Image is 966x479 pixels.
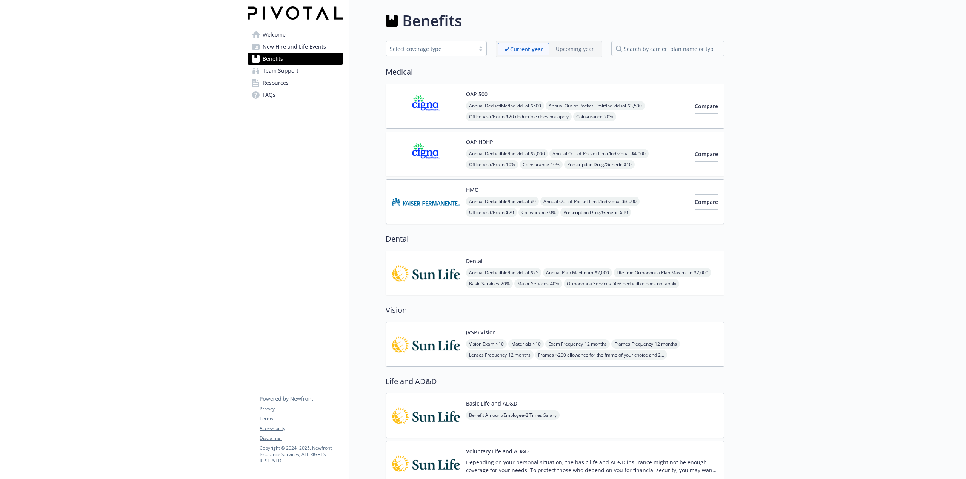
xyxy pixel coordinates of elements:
span: Annual Deductible/Individual - $2,000 [466,149,548,158]
span: Annual Out-of-Pocket Limit/Individual - $3,500 [546,101,645,110]
p: Current year [510,45,543,53]
a: Benefits [248,53,343,65]
span: Frames - $200 allowance for the frame of your choice and 20% off the amount over your allowance; ... [535,350,667,360]
span: Major Services - 40% [514,279,562,288]
a: Welcome [248,29,343,41]
button: Compare [695,147,718,162]
p: Depending on your personal situation, the basic life and AD&D insurance might not be enough cover... [466,458,718,474]
button: OAP HDHP [466,138,493,146]
span: Basic Services - 20% [466,279,513,288]
h2: Vision [386,305,724,316]
span: Lenses Frequency - 12 months [466,350,534,360]
span: Coinsurance - 20% [573,112,616,121]
img: Kaiser Permanente Insurance Company carrier logo [392,186,460,218]
span: Annual Plan Maximum - $2,000 [543,268,612,277]
span: Compare [695,150,718,158]
a: Team Support [248,65,343,77]
a: New Hire and Life Events [248,41,343,53]
a: Terms [260,415,343,422]
span: Lifetime Orthodontia Plan Maximum - $2,000 [614,268,711,277]
span: New Hire and Life Events [263,41,326,53]
span: Coinsurance - 0% [518,208,559,217]
span: Compare [695,198,718,205]
span: FAQs [263,89,275,101]
button: Compare [695,99,718,114]
span: Exam Frequency - 12 months [545,339,610,349]
span: Annual Deductible/Individual - $25 [466,268,541,277]
span: Benefits [263,53,283,65]
span: Welcome [263,29,286,41]
span: Upcoming year [549,43,600,55]
button: Compare [695,194,718,210]
span: Materials - $10 [508,339,544,349]
input: search by carrier, plan name or type [611,41,724,56]
span: Team Support [263,65,298,77]
img: CIGNA carrier logo [392,90,460,122]
span: Benefit Amount/Employee - 2 Times Salary [466,410,560,420]
span: Vision Exam - $10 [466,339,507,349]
img: Sun Life Assurance Company of CA (US) carrier logo [392,257,460,289]
img: Sun Life Assurance Company of CA (US) carrier logo [392,399,460,432]
span: Annual Deductible/Individual - $500 [466,101,544,110]
img: CIGNA carrier logo [392,138,460,170]
span: Office Visit/Exam - $20 deductible does not apply [466,112,572,121]
span: Coinsurance - 10% [520,160,563,169]
a: Privacy [260,406,343,412]
div: Select coverage type [390,45,471,53]
span: Annual Deductible/Individual - $0 [466,197,539,206]
button: Basic Life and AD&D [466,399,517,407]
span: Frames Frequency - 12 months [611,339,680,349]
p: Copyright © 2024 - 2025 , Newfront Insurance Services, ALL RIGHTS RESERVED [260,445,343,464]
button: Voluntary Life and AD&D [466,447,529,455]
span: Prescription Drug/Generic - $10 [564,160,635,169]
span: Annual Out-of-Pocket Limit/Individual - $4,000 [549,149,649,158]
span: Office Visit/Exam - 10% [466,160,518,169]
h1: Benefits [402,9,462,32]
a: Resources [248,77,343,89]
img: Sun Life Assurance Company of CA (US) carrier logo [392,328,460,360]
span: Office Visit/Exam - $20 [466,208,517,217]
button: (VSP) Vision [466,328,496,336]
a: Accessibility [260,425,343,432]
span: Orthodontia Services - 50% deductible does not apply [564,279,679,288]
button: Dental [466,257,483,265]
span: Annual Out-of-Pocket Limit/Individual - $3,000 [540,197,640,206]
span: Resources [263,77,289,89]
p: Upcoming year [556,45,594,53]
a: FAQs [248,89,343,101]
span: Compare [695,103,718,110]
h2: Medical [386,66,724,78]
button: OAP 500 [466,90,488,98]
a: Disclaimer [260,435,343,442]
span: Prescription Drug/Generic - $10 [560,208,631,217]
button: HMO [466,186,479,194]
h2: Life and AD&D [386,376,724,387]
h2: Dental [386,233,724,245]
